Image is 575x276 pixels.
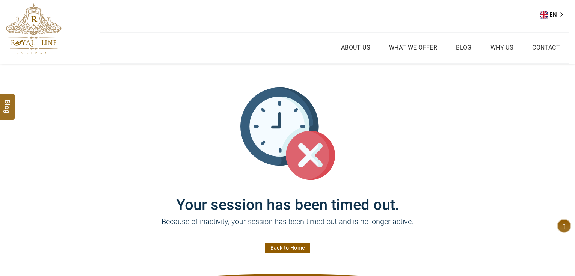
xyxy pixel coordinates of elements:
a: About Us [339,42,372,53]
img: session_time_out.svg [240,86,335,181]
a: What we Offer [387,42,439,53]
a: EN [540,9,568,20]
aside: Language selected: English [540,9,568,20]
a: Contact [530,42,562,53]
img: The Royal Line Holidays [6,3,62,54]
h1: Your session has been timed out. [62,181,513,214]
span: Blog [3,99,12,106]
div: Language [540,9,568,20]
a: Back to Home [265,243,311,253]
a: Why Us [489,42,515,53]
a: Blog [454,42,474,53]
p: Because of inactivity, your session has been timed out and is no longer active. [62,216,513,238]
